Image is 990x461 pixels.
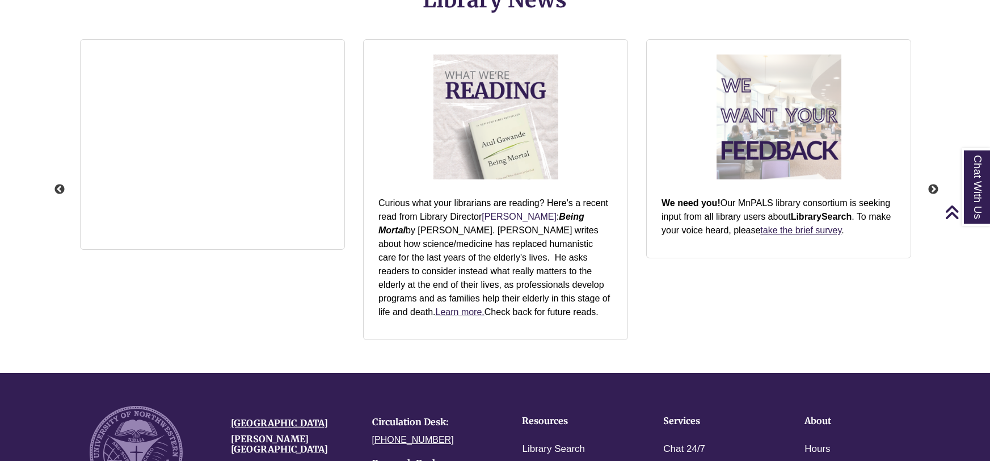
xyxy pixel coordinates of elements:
a: [GEOGRAPHIC_DATA] [231,417,328,429]
i: Being Mortal [378,212,584,235]
a: Chat 24/7 [663,441,705,458]
a: [PHONE_NUMBER] [372,435,454,445]
button: Previous [54,184,65,195]
h4: [PERSON_NAME][GEOGRAPHIC_DATA] [231,434,355,454]
p: Our MnPALS library consortium is seeking input from all library users about . To make your voice ... [662,196,896,237]
img: Catalog entry [428,49,564,185]
a: Learn more. [436,307,485,317]
button: Next [928,184,939,195]
a: Back to Top [945,204,987,220]
h4: About [804,416,911,426]
a: Hours [804,441,830,458]
a: Library Search [522,441,585,458]
strong: LibrarySearch [791,212,852,221]
img: Survey Link [711,49,847,185]
h4: Circulation Desk: [372,417,496,428]
h4: Resources [522,416,628,426]
a: take the brief survey [760,225,841,235]
p: Curious what your librarians are reading? Here's a recent read from Library Director : by [PERSON... [378,196,613,319]
h4: Services [663,416,769,426]
a: [PERSON_NAME] [482,212,557,221]
strong: We need you! [662,198,721,208]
